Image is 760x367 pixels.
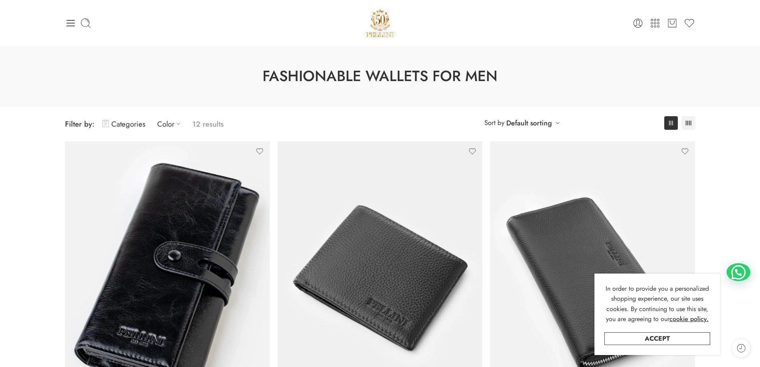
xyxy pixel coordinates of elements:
a: Pellini - [363,6,397,40]
span: In order to provide you a personalized shopping experience, our site uses cookies. By continuing ... [606,284,709,324]
a: Color [157,115,184,133]
a: Cart [667,18,678,29]
a: cookie policy. [669,314,709,324]
span: Sort by [484,116,504,129]
a: Login / Register [632,18,644,29]
h1: Fashionable Wallets for Men [20,66,740,87]
p: 12 results [192,115,224,133]
a: Accept [604,332,710,345]
a: Wishlist [684,18,695,29]
a: Default sorting [506,117,552,129]
span: Filter by: [65,119,95,129]
a: Categories [103,115,145,133]
img: Pellini [363,6,397,40]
